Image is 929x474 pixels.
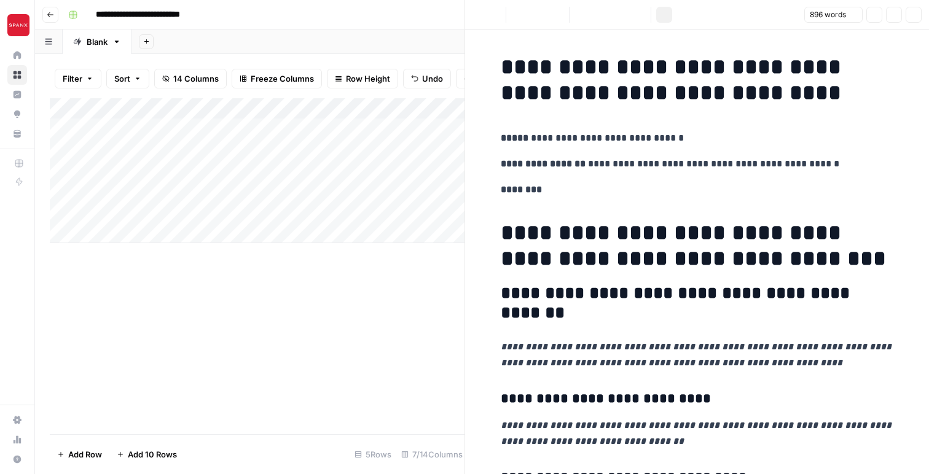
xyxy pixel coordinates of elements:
[403,69,451,88] button: Undo
[68,448,102,460] span: Add Row
[50,445,109,464] button: Add Row
[154,69,227,88] button: 14 Columns
[327,69,398,88] button: Row Height
[7,10,27,41] button: Workspace: Spanx
[7,45,27,65] a: Home
[7,65,27,85] a: Browse
[7,85,27,104] a: Insights
[251,72,314,85] span: Freeze Columns
[7,449,27,469] button: Help + Support
[232,69,322,88] button: Freeze Columns
[7,14,29,36] img: Spanx Logo
[346,72,390,85] span: Row Height
[7,124,27,144] a: Your Data
[810,9,846,20] span: 896 words
[63,29,131,54] a: Blank
[804,7,863,23] button: 896 words
[87,36,108,48] div: Blank
[63,72,82,85] span: Filter
[7,430,27,449] a: Usage
[7,104,27,124] a: Opportunities
[422,72,443,85] span: Undo
[106,69,149,88] button: Sort
[114,72,130,85] span: Sort
[396,445,468,464] div: 7/14 Columns
[109,445,184,464] button: Add 10 Rows
[350,445,396,464] div: 5 Rows
[7,410,27,430] a: Settings
[55,69,101,88] button: Filter
[173,72,219,85] span: 14 Columns
[128,448,177,460] span: Add 10 Rows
